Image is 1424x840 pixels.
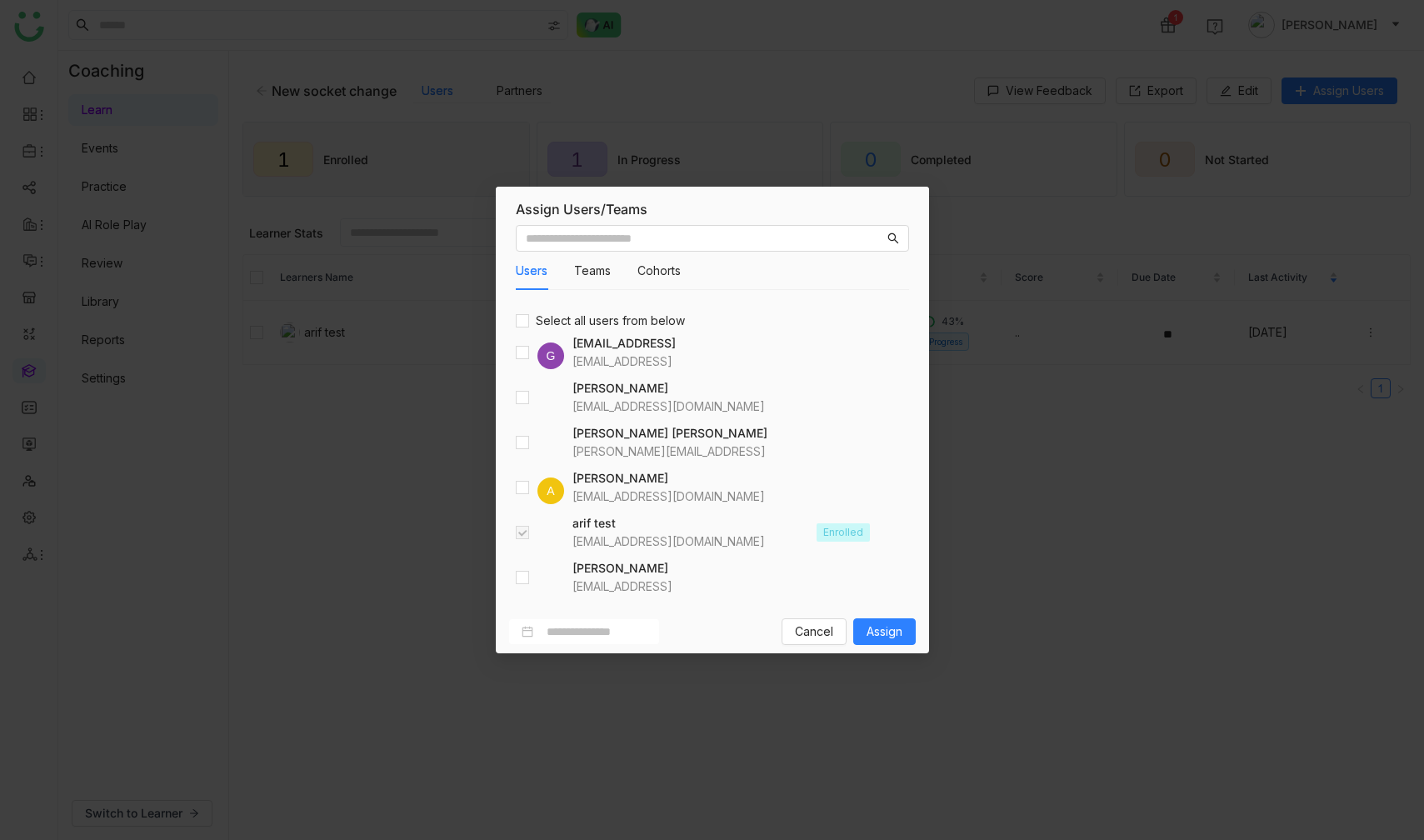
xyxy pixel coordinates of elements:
div: Assign Users/Teams [516,200,909,218]
img: 684fd8469a55a50394c15cc7 [537,384,564,411]
div: [EMAIL_ADDRESS][DOMAIN_NAME] [572,532,765,551]
div: [EMAIL_ADDRESS][DOMAIN_NAME] [572,487,765,506]
div: [EMAIL_ADDRESS] [572,577,672,596]
button: Users [516,262,547,280]
h4: [PERSON_NAME] [PERSON_NAME] [572,424,767,442]
button: Assign [853,618,916,645]
button: Cancel [782,618,847,645]
h4: [PERSON_NAME] [572,379,765,397]
span: Assign [867,622,902,641]
div: Enrolled [816,523,869,542]
div: G [537,342,564,369]
h4: [EMAIL_ADDRESS] [572,334,676,352]
h4: [PERSON_NAME] [572,559,672,577]
div: [EMAIL_ADDRESS] [572,352,676,371]
button: Teams [574,262,611,280]
h4: arif test [572,514,765,532]
button: Cohorts [637,262,681,280]
h4: [PERSON_NAME] [572,469,765,487]
img: 684a9aedde261c4b36a3ced9 [537,564,564,591]
div: [EMAIL_ADDRESS][DOMAIN_NAME] [572,397,765,416]
img: 684a9b57de261c4b36a3d29f [537,429,564,456]
img: 684abccfde261c4b36a4c026 [537,519,564,546]
span: Cancel [795,622,833,641]
span: Select all users from below [529,312,692,330]
div: A [537,477,564,504]
div: [PERSON_NAME][EMAIL_ADDRESS] [572,442,767,461]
